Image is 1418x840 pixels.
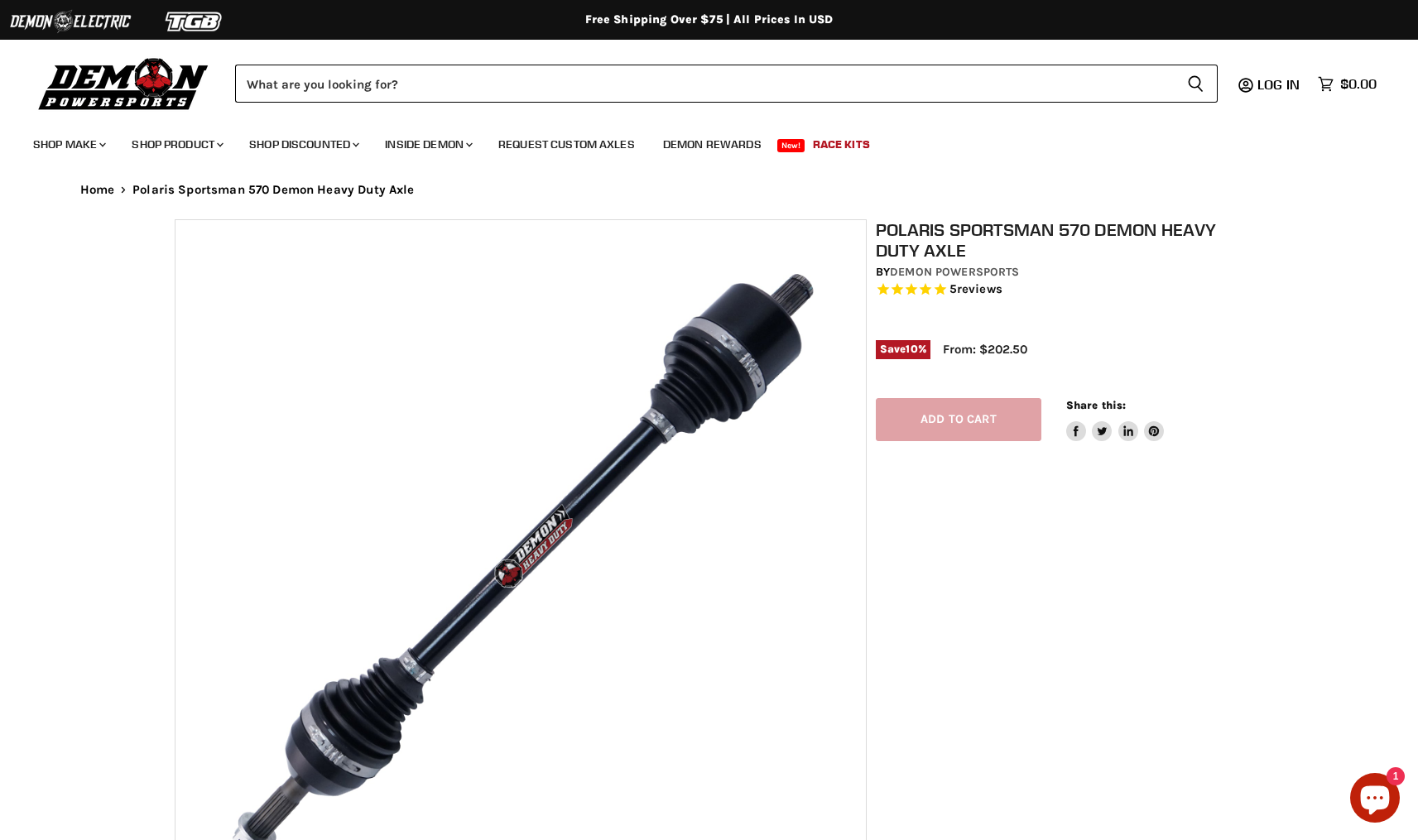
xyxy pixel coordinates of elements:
span: Log in [1257,76,1300,93]
form: Product [235,65,1218,103]
span: 10 [906,343,917,355]
span: From: $202.50 [943,342,1027,357]
button: Search [1174,65,1218,103]
a: $0.00 [1310,72,1385,96]
a: Shop Make [21,127,116,161]
a: Shop Discounted [237,127,369,161]
a: Home [80,183,115,197]
span: Save % [876,340,930,358]
a: Shop Product [119,127,233,161]
input: Search [235,65,1174,103]
a: Request Custom Axles [486,127,647,161]
a: Race Kits [800,127,882,161]
div: by [876,263,1253,281]
ul: Main menu [21,121,1372,161]
h1: Polaris Sportsman 570 Demon Heavy Duty Axle [876,219,1253,261]
nav: Breadcrumbs [47,183,1372,197]
span: reviews [957,282,1002,297]
a: Demon Rewards [651,127,774,161]
inbox-online-store-chat: Shopify online store chat [1345,773,1405,827]
a: Log in [1250,77,1310,92]
span: New! [777,139,805,152]
span: 5 reviews [949,282,1002,297]
aside: Share this: [1066,398,1165,442]
span: Share this: [1066,399,1126,411]
span: Rated 5.0 out of 5 stars 5 reviews [876,281,1253,299]
img: Demon Electric Logo 2 [8,6,132,37]
span: $0.00 [1340,76,1377,92]
span: Polaris Sportsman 570 Demon Heavy Duty Axle [132,183,414,197]
a: Demon Powersports [890,265,1019,279]
a: Inside Demon [373,127,483,161]
div: Free Shipping Over $75 | All Prices In USD [47,12,1372,27]
img: TGB Logo 2 [132,6,257,37]
img: Demon Powersports [33,54,214,113]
